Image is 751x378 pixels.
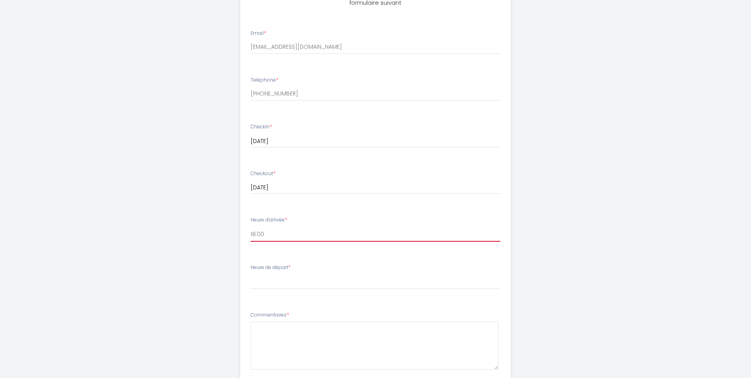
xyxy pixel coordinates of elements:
label: Heure de départ [251,264,291,271]
label: Commentaires [251,311,289,319]
label: Checkout [251,170,276,178]
label: Checkin [251,123,272,131]
label: Téléphone [251,76,278,84]
label: Heure d'arrivée [251,216,287,224]
label: Email [251,30,266,37]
